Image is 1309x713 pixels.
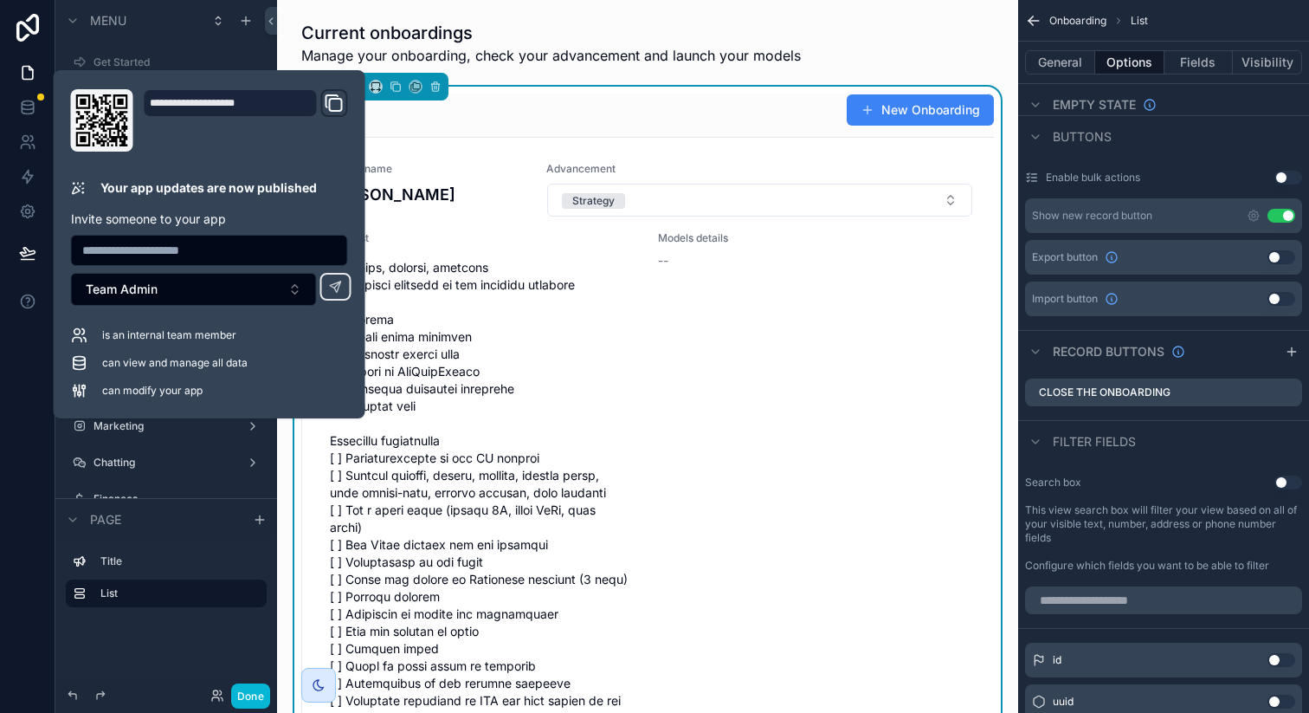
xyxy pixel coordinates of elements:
[847,94,994,126] button: New Onboarding
[231,684,270,709] button: Done
[100,554,260,568] label: Title
[90,511,121,528] span: Page
[1032,250,1098,264] span: Export button
[1032,292,1098,306] span: Import button
[1053,343,1164,360] span: Record buttons
[546,162,973,176] span: Advancement
[1025,50,1095,75] button: General
[323,183,526,206] h4: [PERSON_NAME]
[86,281,158,298] span: Team Admin
[100,179,317,197] p: Your app updates are now published
[547,184,972,217] button: Select Button
[144,89,348,152] div: Domain and Custom Link
[102,356,248,370] span: can view and manage all data
[1131,14,1148,28] span: List
[71,273,317,306] button: Select Button
[1032,209,1152,223] div: Show new record button
[100,587,253,600] label: List
[93,419,239,433] label: Marketing
[93,55,263,69] label: Get Started
[1053,653,1061,667] span: id
[323,231,637,245] span: Checklist
[1053,128,1112,146] span: Buttons
[1046,171,1140,185] label: Enable bulk actions
[1095,50,1164,75] button: Options
[1233,50,1302,75] button: Visibility
[1053,96,1136,113] span: Empty state
[102,328,236,342] span: is an internal team member
[93,456,239,470] label: Chatting
[323,162,526,176] span: Model's name
[572,193,615,209] div: Strategy
[1164,50,1234,75] button: Fields
[1039,386,1170,399] label: Close the onboarding
[1049,14,1106,28] span: Onboarding
[93,492,263,506] label: Finances
[1053,433,1136,450] span: Filter fields
[71,211,348,228] p: Invite someone to your app
[658,252,668,269] span: --
[55,540,277,625] div: scrollable content
[102,384,203,398] span: can modify your app
[90,12,126,29] span: Menu
[1025,503,1302,545] label: This view search box will filter your view based on all of your visible text, number, address or ...
[1025,476,1081,489] label: Search box
[658,231,861,245] span: Models details
[1025,559,1269,573] label: Configure which fields you want to be able to filter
